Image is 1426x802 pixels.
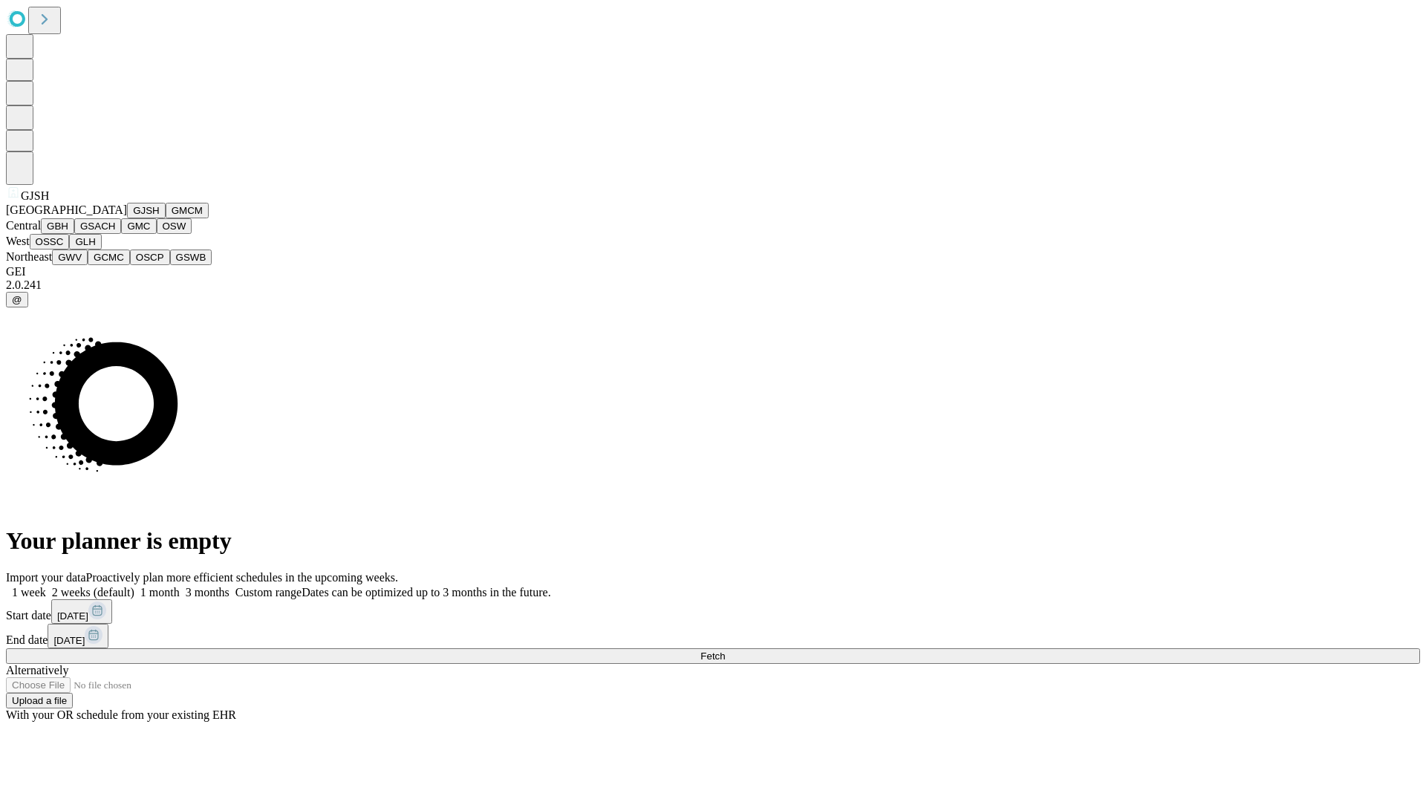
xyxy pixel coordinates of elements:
[6,648,1420,664] button: Fetch
[6,219,41,232] span: Central
[88,250,130,265] button: GCMC
[6,278,1420,292] div: 2.0.241
[140,586,180,599] span: 1 month
[700,651,725,662] span: Fetch
[51,599,112,624] button: [DATE]
[186,586,229,599] span: 3 months
[48,624,108,648] button: [DATE]
[57,610,88,622] span: [DATE]
[6,571,86,584] span: Import your data
[302,586,550,599] span: Dates can be optimized up to 3 months in the future.
[6,708,236,721] span: With your OR schedule from your existing EHR
[74,218,121,234] button: GSACH
[6,599,1420,624] div: Start date
[6,265,1420,278] div: GEI
[6,693,73,708] button: Upload a file
[6,292,28,307] button: @
[6,527,1420,555] h1: Your planner is empty
[157,218,192,234] button: OSW
[52,250,88,265] button: GWV
[6,235,30,247] span: West
[6,203,127,216] span: [GEOGRAPHIC_DATA]
[41,218,74,234] button: GBH
[6,250,52,263] span: Northeast
[170,250,212,265] button: GSWB
[166,203,209,218] button: GMCM
[86,571,398,584] span: Proactively plan more efficient schedules in the upcoming weeks.
[121,218,156,234] button: GMC
[127,203,166,218] button: GJSH
[130,250,170,265] button: OSCP
[6,664,68,677] span: Alternatively
[69,234,101,250] button: GLH
[21,189,49,202] span: GJSH
[6,624,1420,648] div: End date
[53,635,85,646] span: [DATE]
[12,586,46,599] span: 1 week
[30,234,70,250] button: OSSC
[52,586,134,599] span: 2 weeks (default)
[12,294,22,305] span: @
[235,586,302,599] span: Custom range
